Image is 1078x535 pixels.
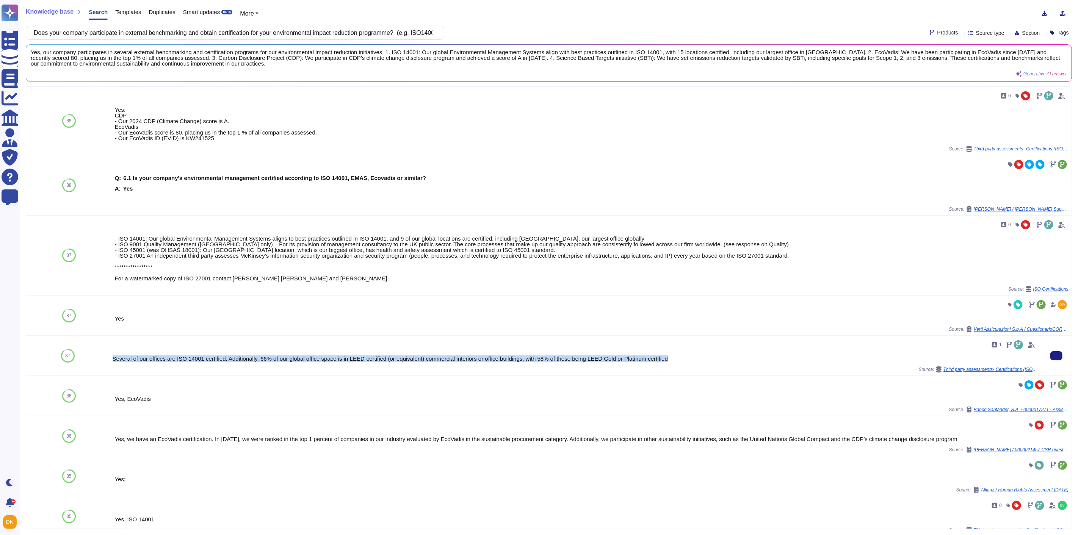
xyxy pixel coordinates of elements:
div: - ISO 14001: Our global Environmental Management Systems aligns to best practices outlined in ISO... [115,236,1069,281]
span: 86 [66,434,71,438]
span: Duplicates [149,9,175,15]
span: Source: [949,206,1069,212]
div: BETA [221,10,232,14]
span: 87 [65,354,70,358]
span: Source: [949,407,1069,413]
div: Yes, ISO 14001 [115,516,1069,522]
span: Third party assessments- Certifications (ISO 14001-Ecovadis- CPD), EMS (Policies, Procedures & St... [974,528,1069,532]
input: Search a question or template... [30,26,436,39]
span: Tags [1058,30,1069,35]
span: 87 [66,253,71,258]
span: Third party assessments- Certifications (ISO 14001-Ecovadis- CPD) [974,147,1069,151]
div: Yes; [115,476,1069,482]
button: More [240,9,259,18]
span: Source: [949,527,1069,533]
b: A: [115,186,121,191]
span: Products [937,30,958,35]
span: Yes, our company participates in several external benchmarking and certification programs for our... [31,49,1067,66]
b: Q: [115,175,121,181]
span: Source: [949,447,1069,453]
span: 0 [1008,222,1011,227]
span: 86 [66,394,71,398]
span: Source: [1008,286,1069,292]
span: Source: [919,366,1038,372]
span: More [240,10,254,17]
span: Knowledge base [26,9,74,15]
span: Source: [949,326,1069,332]
span: 88 [66,183,71,188]
span: 85 [66,474,71,479]
span: Section [1022,30,1040,36]
div: Yes [115,316,1069,321]
b: 6.1 Is your company's environmental management certified according to ISO 14001, EMAS, Ecovadis o... [123,175,426,181]
button: user [2,514,22,530]
div: 9+ [11,499,16,504]
span: 87 [66,313,71,318]
span: Banco Santander, S.A. / 0000017271 - Assistance Required: Santander Form Completion [974,407,1069,412]
img: user [1058,501,1067,510]
img: user [3,515,17,529]
span: 85 [66,514,71,519]
span: 0 [1008,94,1011,98]
span: Third party assessments- Certifications (ISO 14001-Ecovadis- CPD) [943,367,1038,372]
img: user [1058,300,1067,309]
span: 88 [66,119,71,123]
div: Yes, EcoVadis [115,396,1069,402]
span: [PERSON_NAME] / [PERSON_NAME] Supplier Portal Questionnaire Export [974,207,1069,211]
span: Allianz / Human Rights Assessment [DATE] [981,488,1069,492]
span: Templates [115,9,141,15]
span: Source type [976,30,1004,36]
b: Yes [123,186,133,191]
span: [PERSON_NAME] / 0000021457 CSR questions for [PERSON_NAME] bidding [974,447,1069,452]
div: Yes: CDP - Our 2024 CDP (Climate Change) score is A. EcoVadis - Our EcoVadis score is 80, placing... [115,107,1069,141]
span: 0 [999,503,1002,508]
span: Source: [956,487,1069,493]
span: Generative AI answer [1023,72,1067,76]
span: Smart updates [183,9,220,15]
span: 1 [999,343,1002,347]
span: Search [89,9,108,15]
div: Several of our offices are ISO 14001 certified. Additionally, 66% of our global office space is i... [113,356,1038,361]
div: Yes, we have an EcoVadis certification. In [DATE], we were ranked in the top 1 percent of compani... [115,436,1069,442]
span: Source: [949,146,1069,152]
span: ISO Certifications [1033,287,1069,291]
span: Verti Assicurazioni S.p.A / CuestionarioCORE ENG Skypher [974,327,1069,332]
